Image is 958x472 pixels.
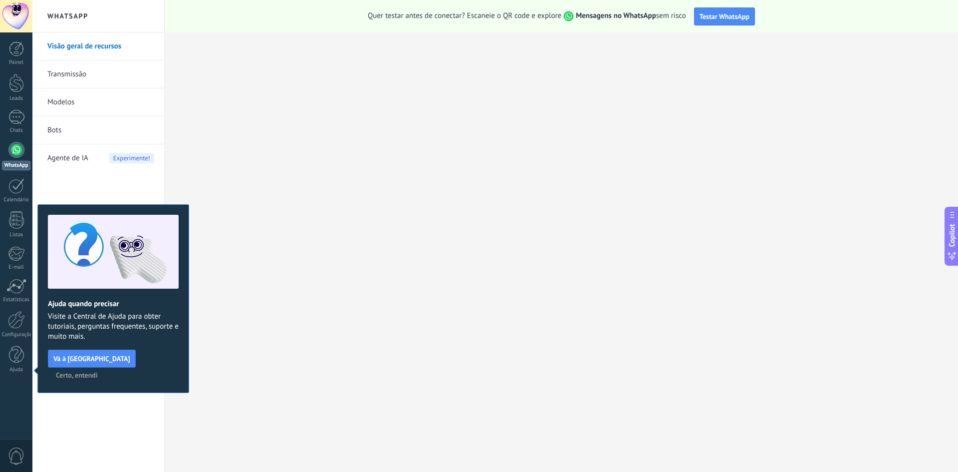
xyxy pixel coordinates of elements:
[47,144,88,172] span: Agente de IA
[2,332,31,338] div: Configurações
[2,95,31,102] div: Leads
[56,372,98,379] span: Certo, entendi
[47,144,154,172] a: Agente de IAExperimente!
[32,60,164,88] li: Transmissão
[47,116,154,144] a: Bots
[2,297,31,303] div: Estatísticas
[32,144,164,172] li: Agente de IA
[2,161,30,170] div: WhatsApp
[2,59,31,66] div: Painel
[2,264,31,271] div: E-mail
[2,127,31,134] div: Chats
[48,312,179,342] span: Visite a Central de Ajuda para obter tutoriais, perguntas frequentes, suporte e muito mais.
[32,32,164,60] li: Visão geral de recursos
[48,350,136,368] button: Vá à [GEOGRAPHIC_DATA]
[947,224,957,247] span: Copilot
[2,367,31,373] div: Ajuda
[32,88,164,116] li: Modelos
[47,88,154,116] a: Modelos
[47,60,154,88] a: Transmissão
[694,7,755,25] button: Testar WhatsApp
[2,232,31,238] div: Listas
[368,11,686,21] span: Quer testar antes de conectar? Escaneie o QR code e explore sem risco
[32,116,164,144] li: Bots
[109,153,154,163] span: Experimente!
[51,368,102,383] button: Certo, entendi
[2,197,31,203] div: Calendário
[53,355,130,362] span: Vá à [GEOGRAPHIC_DATA]
[576,11,656,20] strong: Mensagens no WhatsApp
[700,12,749,21] span: Testar WhatsApp
[48,299,179,309] h2: Ajuda quando precisar
[47,32,154,60] a: Visão geral de recursos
